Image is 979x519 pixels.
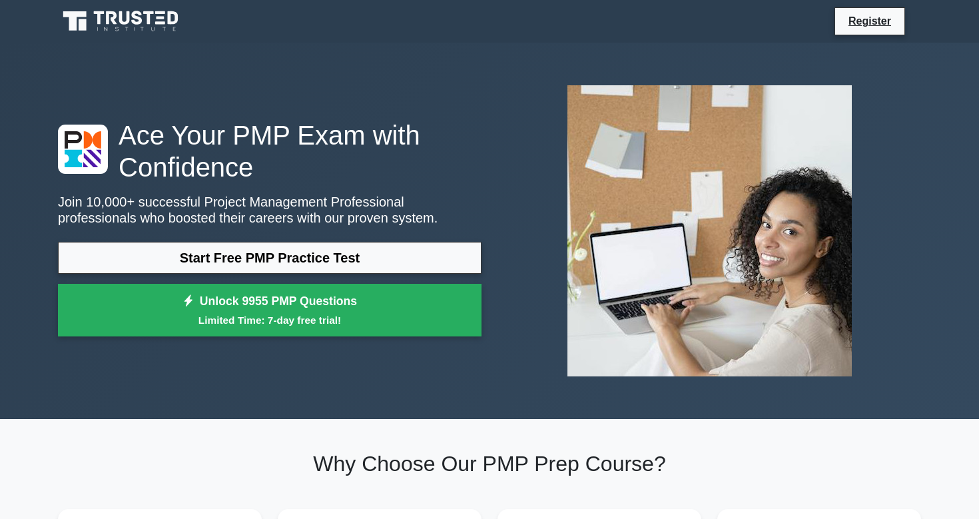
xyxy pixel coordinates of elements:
[75,312,465,328] small: Limited Time: 7-day free trial!
[58,284,482,337] a: Unlock 9955 PMP QuestionsLimited Time: 7-day free trial!
[58,119,482,183] h1: Ace Your PMP Exam with Confidence
[840,13,899,29] a: Register
[58,451,921,476] h2: Why Choose Our PMP Prep Course?
[58,242,482,274] a: Start Free PMP Practice Test
[58,194,482,226] p: Join 10,000+ successful Project Management Professional professionals who boosted their careers w...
